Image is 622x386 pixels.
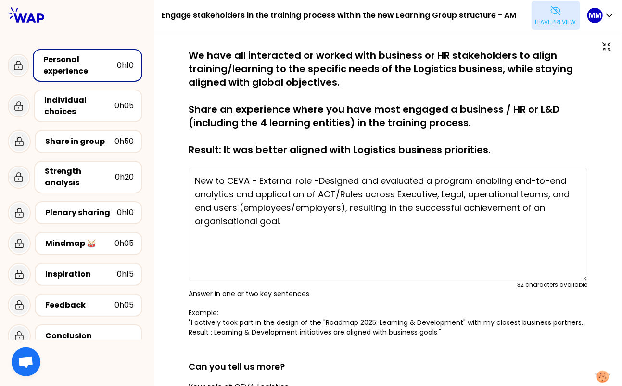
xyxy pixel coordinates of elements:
div: Strength analysis [45,166,115,189]
div: 0h50 [114,136,134,147]
div: 0h10 [117,207,134,219]
div: 0h05 [114,100,134,112]
div: 0h15 [117,269,134,280]
textarea: New to CEVA - External role -Designed and evaluated a program enabling end-to-end analytics and a... [189,168,587,281]
div: 32 characters available [517,281,587,289]
div: 0h05 [114,299,134,311]
div: Individual choices [44,94,114,117]
div: Inspiration [45,269,117,280]
button: MM [587,8,614,23]
p: We have all interacted or worked with business or HR stakeholders to align training/learning to t... [189,49,587,156]
div: Personal experience [43,54,117,77]
p: Answer in one or two key sentences. Example: "I actively took part in the design of the "Roadmap ... [189,289,587,337]
div: 0h10 [117,60,134,71]
h2: Can you tell us more? [189,345,587,373]
button: Leave preview [532,1,580,30]
div: 0h05 [114,238,134,249]
div: Conclusion [45,330,134,342]
div: Feedback [45,299,114,311]
div: 0h20 [115,171,134,183]
div: Share in group [45,136,114,147]
div: Plenary sharing [45,207,117,219]
p: Leave preview [535,18,576,26]
div: Mindmap 🥁 [45,238,114,249]
p: MM [589,11,601,20]
div: Ouvrir le chat [12,347,40,376]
